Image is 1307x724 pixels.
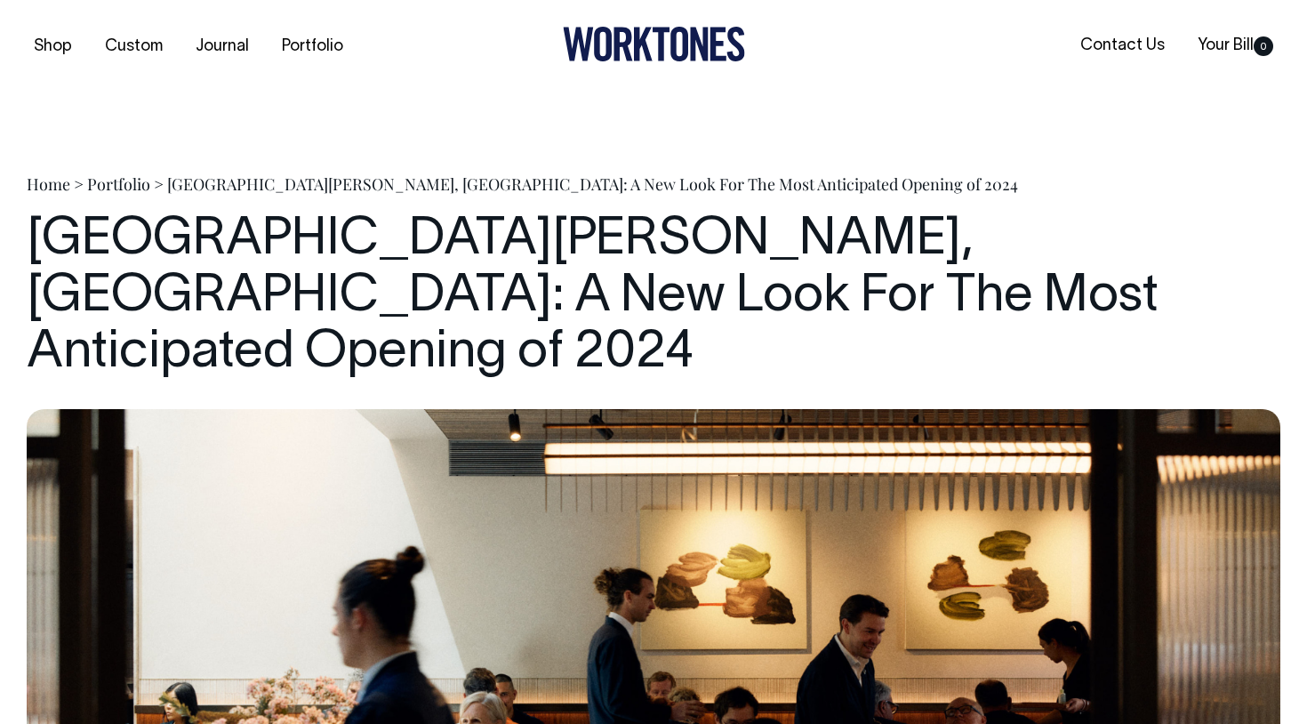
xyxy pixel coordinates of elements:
a: Custom [98,32,170,61]
a: Contact Us [1073,31,1172,60]
a: Portfolio [275,32,350,61]
span: [GEOGRAPHIC_DATA][PERSON_NAME], [GEOGRAPHIC_DATA]: A New Look For The Most Anticipated Opening of... [167,173,1018,195]
h1: [GEOGRAPHIC_DATA][PERSON_NAME], [GEOGRAPHIC_DATA]: A New Look For The Most Anticipated Opening of... [27,213,1280,382]
a: Portfolio [87,173,150,195]
a: Shop [27,32,79,61]
a: Journal [188,32,256,61]
a: Your Bill0 [1191,31,1280,60]
span: 0 [1254,36,1273,56]
span: > [154,173,164,195]
a: Home [27,173,70,195]
span: > [74,173,84,195]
